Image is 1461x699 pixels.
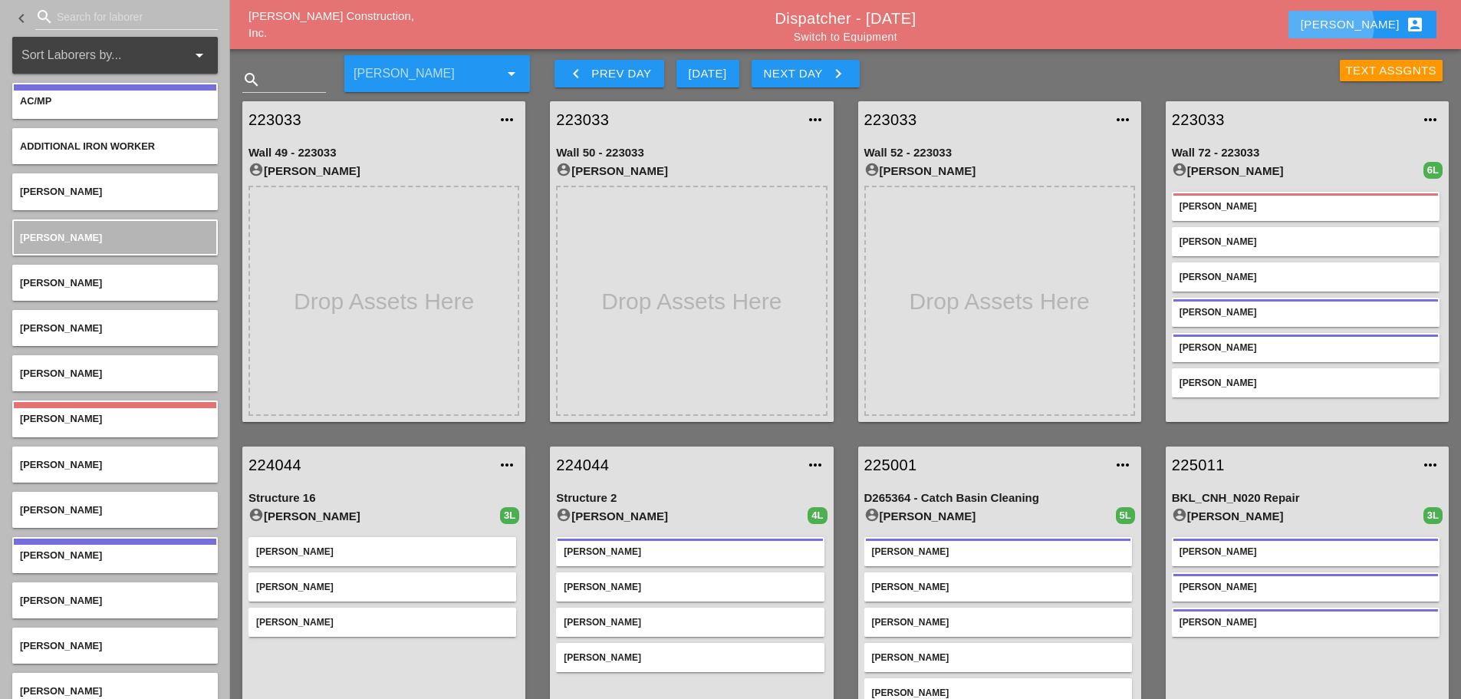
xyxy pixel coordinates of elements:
[872,580,1124,594] div: [PERSON_NAME]
[1180,545,1432,559] div: [PERSON_NAME]
[57,5,196,29] input: Search for laborer
[1301,15,1424,34] div: [PERSON_NAME]
[20,549,102,561] span: [PERSON_NAME]
[806,456,824,474] i: more_horiz
[1340,60,1443,81] button: Text Assgnts
[556,162,571,177] i: account_circle
[35,8,54,26] i: search
[864,162,880,177] i: account_circle
[498,456,516,474] i: more_horiz
[864,507,880,523] i: account_circle
[20,459,102,470] span: [PERSON_NAME]
[20,95,51,107] span: AC/MP
[190,46,209,64] i: arrow_drop_down
[1180,341,1432,354] div: [PERSON_NAME]
[248,453,489,476] a: 224044
[829,64,847,83] i: keyboard_arrow_right
[1114,456,1132,474] i: more_horiz
[872,615,1124,629] div: [PERSON_NAME]
[248,144,519,162] div: Wall 49 - 223033
[242,71,261,89] i: search
[556,507,571,523] i: account_circle
[676,60,739,87] button: [DATE]
[1288,11,1436,38] button: [PERSON_NAME]
[1180,270,1432,284] div: [PERSON_NAME]
[864,490,1135,507] div: D265364 - Catch Basin Cleaning
[20,232,102,243] span: [PERSON_NAME]
[20,140,155,152] span: Additional Iron Worker
[1172,144,1443,162] div: Wall 72 - 223033
[20,186,102,197] span: [PERSON_NAME]
[502,64,521,83] i: arrow_drop_down
[564,651,816,664] div: [PERSON_NAME]
[20,413,102,424] span: [PERSON_NAME]
[764,64,847,83] div: Next Day
[1172,162,1423,180] div: [PERSON_NAME]
[248,108,489,131] a: 223033
[256,580,508,594] div: [PERSON_NAME]
[1172,507,1423,526] div: [PERSON_NAME]
[806,110,824,129] i: more_horiz
[864,108,1104,131] a: 223033
[20,277,102,289] span: [PERSON_NAME]
[567,64,585,83] i: keyboard_arrow_left
[1421,110,1440,129] i: more_horiz
[248,490,519,507] div: Structure 16
[556,453,796,476] a: 224044
[1180,615,1432,629] div: [PERSON_NAME]
[564,580,816,594] div: [PERSON_NAME]
[20,322,102,334] span: [PERSON_NAME]
[248,162,264,177] i: account_circle
[248,507,500,526] div: [PERSON_NAME]
[248,507,264,523] i: account_circle
[556,144,827,162] div: Wall 50 - 223033
[248,162,519,180] div: [PERSON_NAME]
[564,615,816,629] div: [PERSON_NAME]
[1406,15,1424,34] i: account_box
[1421,456,1440,474] i: more_horiz
[1114,110,1132,129] i: more_horiz
[872,651,1124,664] div: [PERSON_NAME]
[1180,235,1432,249] div: [PERSON_NAME]
[20,595,102,606] span: [PERSON_NAME]
[1180,376,1432,390] div: [PERSON_NAME]
[20,368,102,379] span: [PERSON_NAME]
[1172,490,1443,507] div: BKL_CNH_N020 Repair
[556,507,808,526] div: [PERSON_NAME]
[1423,507,1443,524] div: 3L
[564,545,816,559] div: [PERSON_NAME]
[1172,453,1412,476] a: 225011
[20,504,102,516] span: [PERSON_NAME]
[794,31,897,43] a: Switch to Equipment
[864,453,1104,476] a: 225001
[556,108,796,131] a: 223033
[556,162,827,180] div: [PERSON_NAME]
[752,60,860,87] button: Next Day
[864,507,1116,526] div: [PERSON_NAME]
[1172,108,1412,131] a: 223033
[20,685,102,697] span: [PERSON_NAME]
[872,545,1124,559] div: [PERSON_NAME]
[1172,162,1187,177] i: account_circle
[1180,305,1432,319] div: [PERSON_NAME]
[500,507,519,524] div: 3L
[556,490,827,507] div: Structure 2
[689,65,727,83] div: [DATE]
[12,9,31,28] i: keyboard_arrow_left
[864,144,1135,162] div: Wall 52 - 223033
[554,60,663,87] button: Prev Day
[864,162,1135,180] div: [PERSON_NAME]
[775,10,916,27] a: Dispatcher - [DATE]
[20,640,102,651] span: [PERSON_NAME]
[567,64,651,83] div: Prev Day
[1172,507,1187,523] i: account_circle
[808,507,827,524] div: 4L
[1346,62,1437,80] div: Text Assgnts
[256,545,508,559] div: [PERSON_NAME]
[1423,162,1443,179] div: 6L
[248,9,414,40] a: [PERSON_NAME] Construction, Inc.
[256,615,508,629] div: [PERSON_NAME]
[1180,199,1432,213] div: [PERSON_NAME]
[1180,580,1432,594] div: [PERSON_NAME]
